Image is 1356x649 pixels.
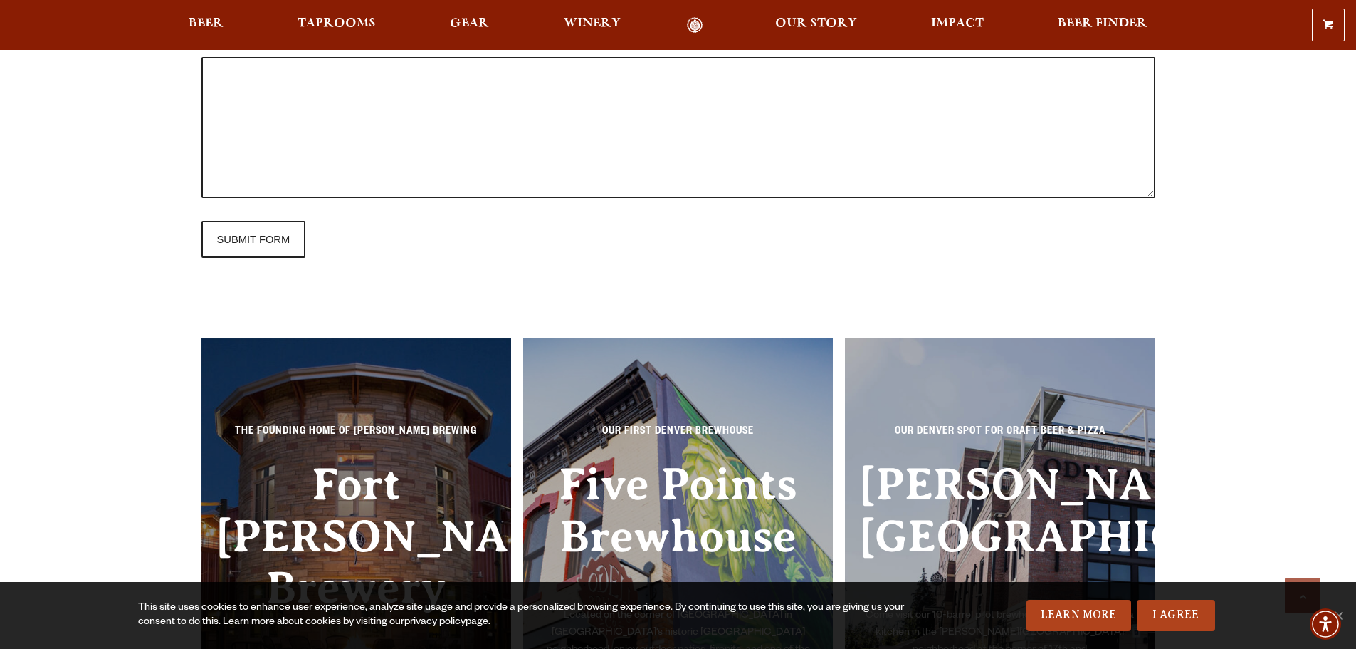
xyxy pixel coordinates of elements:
[564,18,621,29] span: Winery
[216,424,498,450] p: The Founding Home of [PERSON_NAME] Brewing
[555,17,630,33] a: Winery
[931,18,984,29] span: Impact
[775,18,857,29] span: Our Story
[1310,608,1341,640] div: Accessibility Menu
[922,17,993,33] a: Impact
[450,18,489,29] span: Gear
[201,221,306,258] input: SUBMIT FORM
[1026,600,1131,631] a: Learn More
[668,17,722,33] a: Odell Home
[766,17,866,33] a: Our Story
[1058,18,1147,29] span: Beer Finder
[859,424,1141,450] p: Our Denver spot for craft beer & pizza
[537,424,819,450] p: Our First Denver Brewhouse
[1137,600,1215,631] a: I Agree
[138,601,909,630] div: This site uses cookies to enhance user experience, analyze site usage and provide a personalized ...
[441,17,498,33] a: Gear
[1048,17,1157,33] a: Beer Finder
[298,18,376,29] span: Taprooms
[404,617,466,628] a: privacy policy
[537,459,819,608] h3: Five Points Brewhouse
[859,459,1141,608] h3: [PERSON_NAME][GEOGRAPHIC_DATA]
[288,17,385,33] a: Taprooms
[1285,578,1320,613] a: Scroll to top
[189,18,224,29] span: Beer
[179,17,233,33] a: Beer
